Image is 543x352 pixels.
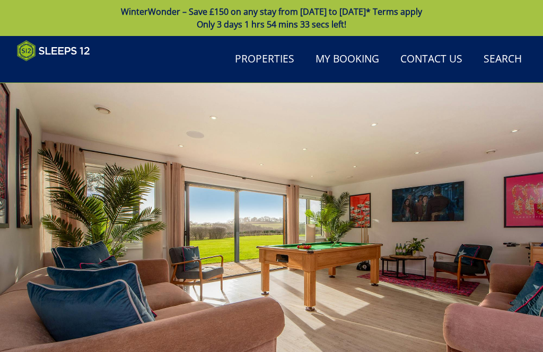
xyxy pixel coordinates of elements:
img: Sleeps 12 [17,40,90,61]
a: My Booking [311,48,383,71]
a: Search [479,48,526,71]
a: Properties [231,48,299,71]
span: Only 3 days 1 hrs 54 mins 33 secs left! [197,19,346,30]
iframe: Customer reviews powered by Trustpilot [12,68,123,77]
a: Contact Us [396,48,467,71]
